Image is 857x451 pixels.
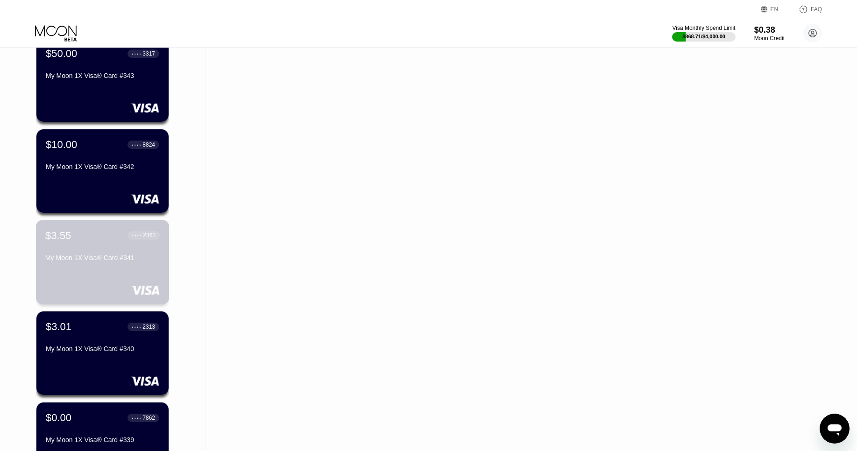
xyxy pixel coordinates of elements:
[761,5,789,14] div: EN
[36,129,169,213] div: $10.00● ● ● ●8824My Moon 1X Visa® Card #342
[46,321,71,333] div: $3.01
[789,5,822,14] div: FAQ
[36,38,169,122] div: $50.00● ● ● ●3317My Moon 1X Visa® Card #343
[46,48,77,60] div: $50.00
[754,35,785,42] div: Moon Credit
[36,311,169,395] div: $3.01● ● ● ●2313My Moon 1X Visa® Card #340
[771,6,779,13] div: EN
[132,416,141,419] div: ● ● ● ●
[143,232,156,239] div: 2362
[811,6,822,13] div: FAQ
[36,220,169,304] div: $3.55● ● ● ●2362My Moon 1X Visa® Card #341
[46,72,159,79] div: My Moon 1X Visa® Card #343
[46,163,159,170] div: My Moon 1X Visa® Card #342
[754,25,785,42] div: $0.38Moon Credit
[45,254,160,261] div: My Moon 1X Visa® Card #341
[142,415,155,421] div: 7862
[672,25,735,31] div: Visa Monthly Spend Limit
[45,229,71,241] div: $3.55
[132,52,141,55] div: ● ● ● ●
[142,324,155,330] div: 2313
[132,325,141,328] div: ● ● ● ●
[46,436,159,444] div: My Moon 1X Visa® Card #339
[132,234,142,237] div: ● ● ● ●
[46,412,71,424] div: $0.00
[682,34,725,39] div: $868.71 / $4,000.00
[46,345,159,352] div: My Moon 1X Visa® Card #340
[132,143,141,146] div: ● ● ● ●
[820,414,850,444] iframe: Button to launch messaging window
[672,25,735,42] div: Visa Monthly Spend Limit$868.71/$4,000.00
[142,141,155,148] div: 8824
[754,25,785,35] div: $0.38
[142,50,155,57] div: 3317
[46,139,77,151] div: $10.00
